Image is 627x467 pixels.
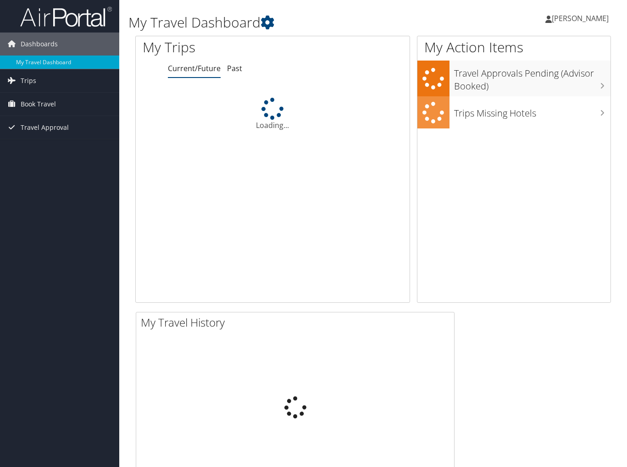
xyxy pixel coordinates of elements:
[454,62,610,93] h3: Travel Approvals Pending (Advisor Booked)
[417,61,610,96] a: Travel Approvals Pending (Advisor Booked)
[136,98,410,131] div: Loading...
[141,315,454,330] h2: My Travel History
[21,93,56,116] span: Book Travel
[227,63,242,73] a: Past
[417,38,610,57] h1: My Action Items
[128,13,455,32] h1: My Travel Dashboard
[454,102,610,120] h3: Trips Missing Hotels
[545,5,618,32] a: [PERSON_NAME]
[417,96,610,129] a: Trips Missing Hotels
[21,116,69,139] span: Travel Approval
[168,63,221,73] a: Current/Future
[143,38,289,57] h1: My Trips
[21,33,58,56] span: Dashboards
[21,69,36,92] span: Trips
[552,13,609,23] span: [PERSON_NAME]
[20,6,112,28] img: airportal-logo.png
